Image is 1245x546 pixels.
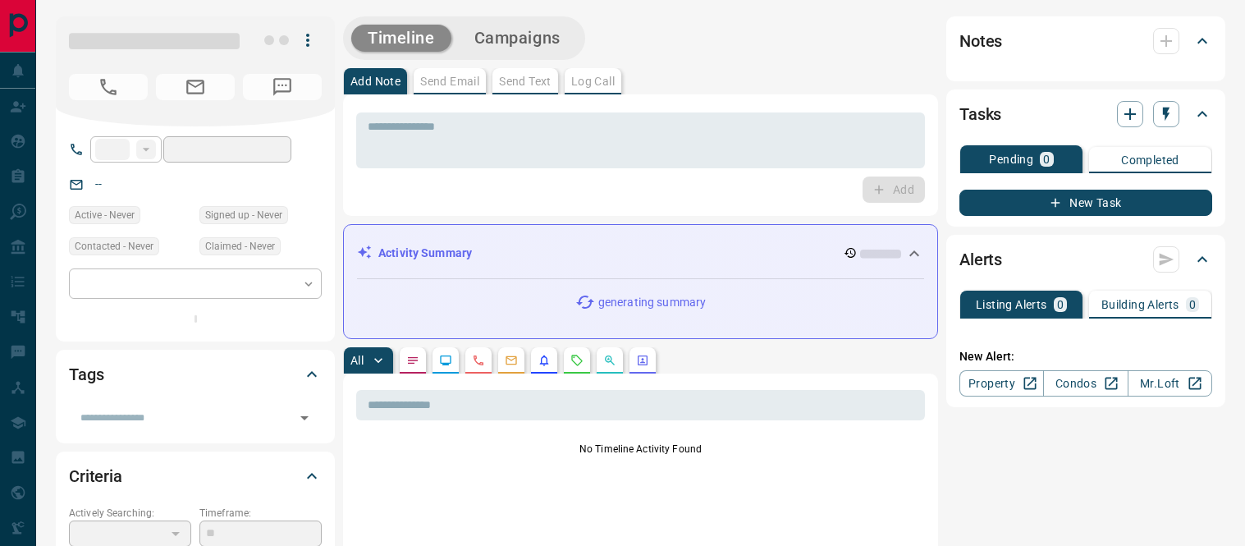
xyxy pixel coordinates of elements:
button: Timeline [351,25,451,52]
p: No Timeline Activity Found [356,442,925,457]
svg: Calls [472,354,485,367]
div: Tags [69,355,322,394]
div: Notes [959,21,1212,61]
h2: Criteria [69,463,122,489]
h2: Alerts [959,246,1002,273]
p: 0 [1043,154,1050,165]
p: All [350,355,364,366]
p: generating summary [598,294,706,311]
svg: Emails [505,354,518,367]
span: Active - Never [75,207,135,223]
svg: Opportunities [603,354,616,367]
a: Condos [1043,370,1128,397]
h2: Tags [69,361,103,388]
h2: Tasks [959,101,1001,127]
p: Add Note [350,76,401,87]
p: Activity Summary [378,245,472,262]
p: 0 [1057,299,1064,310]
svg: Agent Actions [636,354,649,367]
a: -- [95,177,102,190]
p: Building Alerts [1101,299,1179,310]
p: Pending [989,154,1033,165]
p: Listing Alerts [976,299,1047,310]
span: Signed up - Never [205,207,282,223]
p: New Alert: [959,348,1212,365]
a: Property [959,370,1044,397]
div: Tasks [959,94,1212,134]
button: Open [293,406,316,429]
span: No Email [156,74,235,100]
button: Campaigns [458,25,577,52]
svg: Lead Browsing Activity [439,354,452,367]
div: Criteria [69,457,322,496]
span: No Number [243,74,322,100]
div: Activity Summary [357,238,924,268]
span: No Number [69,74,148,100]
a: Mr.Loft [1128,370,1212,397]
span: Contacted - Never [75,238,153,255]
p: Timeframe: [199,506,322,521]
p: Actively Searching: [69,506,191,521]
svg: Listing Alerts [538,354,551,367]
h2: Notes [959,28,1002,54]
svg: Requests [570,354,584,367]
div: Alerts [959,240,1212,279]
span: Claimed - Never [205,238,275,255]
p: 0 [1189,299,1196,310]
p: Completed [1121,154,1179,166]
button: New Task [959,190,1212,216]
svg: Notes [406,354,419,367]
